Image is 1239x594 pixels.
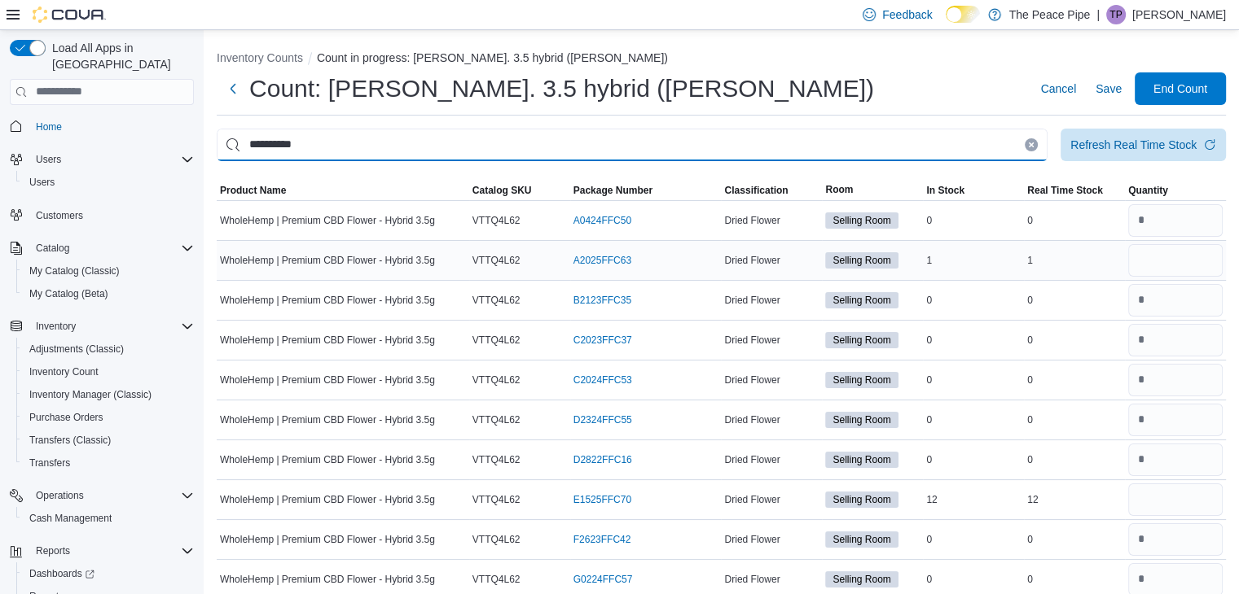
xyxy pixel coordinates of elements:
[573,294,631,307] a: B2123FFC35
[923,251,1024,270] div: 1
[472,373,521,387] span: VTTQ4L62
[1024,251,1125,270] div: 1
[946,23,947,24] span: Dark Mode
[23,339,194,359] span: Adjustments (Classic)
[23,430,117,450] a: Transfers (Classic)
[29,541,77,561] button: Reports
[29,512,112,525] span: Cash Management
[29,317,194,336] span: Inventory
[573,254,631,267] a: A2025FFC63
[220,373,435,387] span: WholeHemp | Premium CBD Flower - Hybrid 3.5g
[33,7,106,23] img: Cova
[1024,570,1125,589] div: 0
[573,533,631,546] a: F2623FFC42
[3,539,200,562] button: Reports
[29,150,68,169] button: Users
[29,117,68,137] a: Home
[16,562,200,585] a: Dashboards
[573,184,652,197] span: Package Number
[833,293,890,308] span: Selling Room
[573,334,632,347] a: C2023FFC37
[724,334,780,347] span: Dried Flower
[1024,211,1125,230] div: 0
[3,484,200,507] button: Operations
[1027,184,1102,197] span: Real Time Stock
[724,573,780,586] span: Dried Flower
[833,373,890,387] span: Selling Room
[882,7,932,23] span: Feedback
[825,212,898,229] span: Selling Room
[472,334,521,347] span: VTTQ4L62
[23,284,115,304] a: My Catalog (Beta)
[29,238,194,258] span: Catalog
[16,338,200,360] button: Adjustments (Classic)
[23,408,110,427] a: Purchase Orders
[1024,181,1125,200] button: Real Time Stock
[29,434,111,447] span: Transfers (Classic)
[29,317,82,336] button: Inventory
[573,453,632,466] a: D2822FFC16
[23,453,77,473] a: Transfers
[472,254,521,267] span: VTTQ4L62
[217,129,1048,161] input: This is a search bar. After typing your query, hit enter to filter the results lower in the page.
[29,567,94,580] span: Dashboards
[923,530,1024,549] div: 0
[472,413,521,426] span: VTTQ4L62
[1096,5,1100,24] p: |
[923,490,1024,509] div: 12
[36,242,69,255] span: Catalog
[1061,129,1226,161] button: Refresh Real Time Stock
[923,370,1024,390] div: 0
[923,181,1024,200] button: In Stock
[469,181,570,200] button: Catalog SKU
[570,181,722,200] button: Package Number
[724,373,780,387] span: Dried Flower
[1135,72,1226,105] button: End Count
[472,214,521,227] span: VTTQ4L62
[946,6,980,23] input: Dark Mode
[29,116,194,137] span: Home
[23,385,158,404] a: Inventory Manager (Classic)
[1024,290,1125,310] div: 0
[29,486,90,505] button: Operations
[23,339,130,359] a: Adjustments (Classic)
[825,412,898,428] span: Selling Room
[724,453,780,466] span: Dried Flower
[573,573,633,586] a: G0224FFC57
[220,294,435,307] span: WholeHemp | Premium CBD Flower - Hybrid 3.5g
[16,282,200,305] button: My Catalog (Beta)
[1009,5,1091,24] p: The Peace Pipe
[472,493,521,506] span: VTTQ4L62
[23,362,194,382] span: Inventory Count
[833,492,890,507] span: Selling Room
[833,333,890,347] span: Selling Room
[833,532,890,547] span: Selling Room
[46,40,194,72] span: Load All Apps in [GEOGRAPHIC_DATA]
[923,290,1024,310] div: 0
[1132,5,1226,24] p: [PERSON_NAME]
[16,507,200,530] button: Cash Management
[36,209,83,222] span: Customers
[36,544,70,557] span: Reports
[573,413,632,426] a: D2324FFC55
[923,211,1024,230] div: 0
[217,181,469,200] button: Product Name
[833,213,890,228] span: Selling Room
[825,332,898,348] span: Selling Room
[923,330,1024,350] div: 0
[3,115,200,138] button: Home
[220,453,435,466] span: WholeHemp | Premium CBD Flower - Hybrid 3.5g
[825,292,898,308] span: Selling Room
[1089,72,1128,105] button: Save
[16,260,200,282] button: My Catalog (Classic)
[29,287,108,300] span: My Catalog (Beta)
[220,334,435,347] span: WholeHemp | Premium CBD Flower - Hybrid 3.5g
[36,320,76,333] span: Inventory
[923,450,1024,470] div: 0
[29,541,194,561] span: Reports
[472,294,521,307] span: VTTQ4L62
[36,153,61,166] span: Users
[1125,181,1226,200] button: Quantity
[249,72,874,105] h1: Count: [PERSON_NAME]. 3.5 hybrid ([PERSON_NAME])
[472,533,521,546] span: VTTQ4L62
